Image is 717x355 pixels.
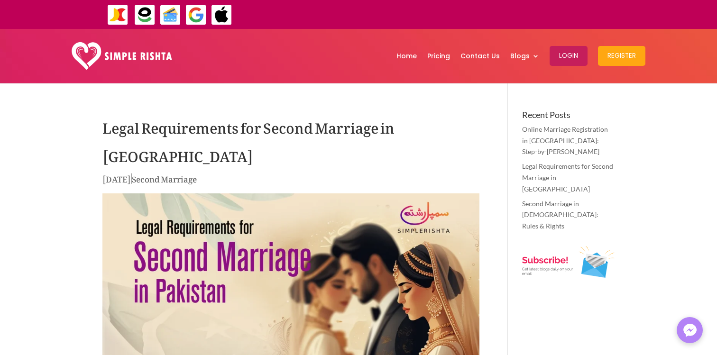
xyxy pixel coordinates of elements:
h4: Recent Posts [522,110,615,124]
a: Register [598,31,645,81]
img: EasyPaisa-icon [134,4,156,26]
h1: Legal Requirements for Second Marriage in [GEOGRAPHIC_DATA] [102,110,479,172]
p: | [102,172,479,191]
img: Messenger [680,321,699,340]
a: Home [396,31,417,81]
a: Second Marriage in [DEMOGRAPHIC_DATA]: Rules & Rights [522,200,598,230]
img: GooglePay-icon [185,4,207,26]
a: Pricing [427,31,450,81]
a: Second Marriage [132,167,197,187]
span: [DATE] [102,167,131,187]
a: Online Marriage Registration in [GEOGRAPHIC_DATA]: Step-by-[PERSON_NAME] [522,125,608,156]
a: Legal Requirements for Second Marriage in [GEOGRAPHIC_DATA] [522,162,613,193]
button: Register [598,46,645,66]
img: Credit Cards [160,4,181,26]
a: Contact Us [460,31,500,81]
img: JazzCash-icon [107,4,129,26]
a: Login [550,31,588,81]
button: Login [550,46,588,66]
img: ApplePay-icon [211,4,232,26]
a: Blogs [510,31,539,81]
